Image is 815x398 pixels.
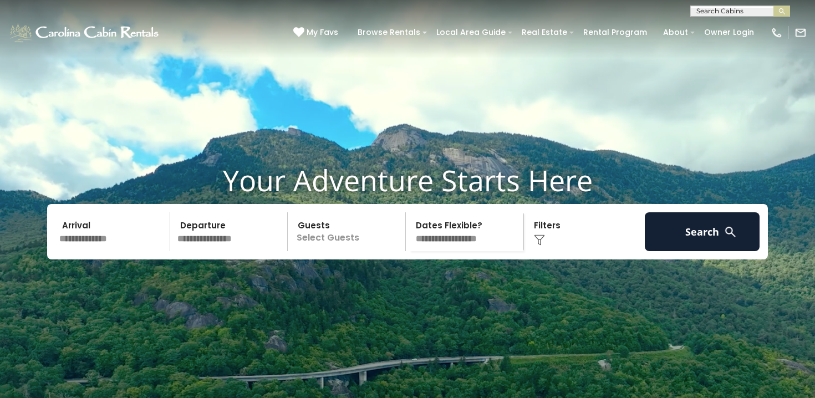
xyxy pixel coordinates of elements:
img: search-regular-white.png [724,225,737,239]
button: Search [645,212,760,251]
img: mail-regular-white.png [794,27,807,39]
img: filter--v1.png [534,234,545,246]
img: White-1-1-2.png [8,22,162,44]
a: My Favs [293,27,341,39]
a: Owner Login [699,24,760,41]
a: Browse Rentals [352,24,426,41]
img: phone-regular-white.png [771,27,783,39]
p: Select Guests [291,212,405,251]
a: Rental Program [578,24,653,41]
h1: Your Adventure Starts Here [8,163,807,197]
span: My Favs [307,27,338,38]
a: Local Area Guide [431,24,511,41]
a: About [658,24,694,41]
a: Real Estate [516,24,573,41]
